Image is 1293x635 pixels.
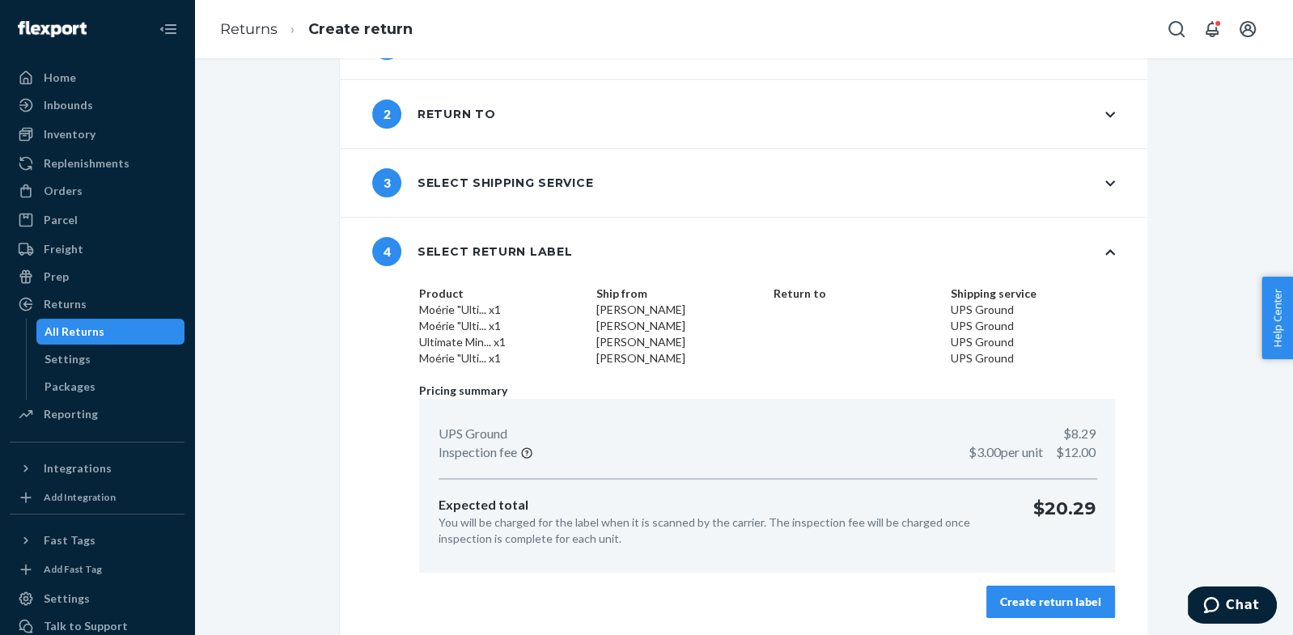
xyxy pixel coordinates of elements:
[44,97,93,113] div: Inbounds
[45,379,95,395] div: Packages
[18,21,87,37] img: Flexport logo
[44,241,83,257] div: Freight
[44,562,102,576] div: Add Fast Tag
[986,586,1115,618] button: Create return label
[44,212,78,228] div: Parcel
[1196,13,1228,45] button: Open notifications
[10,560,184,579] a: Add Fast Tag
[44,618,128,634] div: Talk to Support
[220,20,278,38] a: Returns
[596,334,761,350] dd: [PERSON_NAME]
[439,425,507,443] p: UPS Ground
[439,514,1007,547] p: You will be charged for the label when it is scanned by the carrier. The inspection fee will be c...
[44,296,87,312] div: Returns
[419,350,583,366] dd: Moérie "Ulti... x1
[969,443,1096,462] p: $12.00
[596,318,761,334] dd: [PERSON_NAME]
[44,406,98,422] div: Reporting
[10,527,184,553] button: Fast Tags
[10,455,184,481] button: Integrations
[10,92,184,118] a: Inbounds
[596,286,761,302] dt: Ship from
[44,490,116,504] div: Add Integration
[10,150,184,176] a: Replenishments
[951,350,1115,366] dd: UPS Ground
[439,443,517,462] p: Inspection fee
[45,324,104,340] div: All Returns
[951,318,1115,334] dd: UPS Ground
[44,155,129,171] div: Replenishments
[596,350,761,366] dd: [PERSON_NAME]
[152,13,184,45] button: Close Navigation
[44,532,95,548] div: Fast Tags
[372,237,572,266] div: Select return label
[1033,496,1096,547] p: $20.29
[44,591,90,607] div: Settings
[10,488,184,507] a: Add Integration
[372,168,401,197] span: 3
[951,302,1115,318] dd: UPS Ground
[207,6,426,53] ol: breadcrumbs
[1063,425,1096,443] p: $8.29
[372,99,495,129] div: Return to
[372,168,593,197] div: Select shipping service
[1232,13,1264,45] button: Open account menu
[372,237,401,266] span: 4
[45,351,91,367] div: Settings
[951,334,1115,350] dd: UPS Ground
[10,207,184,233] a: Parcel
[10,586,184,612] a: Settings
[36,346,185,372] a: Settings
[10,264,184,290] a: Prep
[10,121,184,147] a: Inventory
[419,302,583,318] dd: Moérie "Ulti... x1
[44,460,112,476] div: Integrations
[1160,13,1193,45] button: Open Search Box
[596,302,761,318] dd: [PERSON_NAME]
[36,374,185,400] a: Packages
[44,183,83,199] div: Orders
[419,334,583,350] dd: Ultimate Min... x1
[10,291,184,317] a: Returns
[419,286,583,302] dt: Product
[1188,586,1277,627] iframe: Opens a widget where you can chat to one of our agents
[44,269,69,285] div: Prep
[10,178,184,204] a: Orders
[951,286,1115,302] dt: Shipping service
[774,286,938,302] dt: Return to
[308,20,413,38] a: Create return
[969,444,1043,459] span: $3.00 per unit
[10,65,184,91] a: Home
[44,70,76,86] div: Home
[1261,277,1293,359] button: Help Center
[1000,594,1101,610] div: Create return label
[36,319,185,345] a: All Returns
[419,318,583,334] dd: Moérie "Ulti... x1
[10,401,184,427] a: Reporting
[439,496,1007,514] p: Expected total
[419,383,1115,399] p: Pricing summary
[10,236,184,262] a: Freight
[372,99,401,129] span: 2
[44,126,95,142] div: Inventory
